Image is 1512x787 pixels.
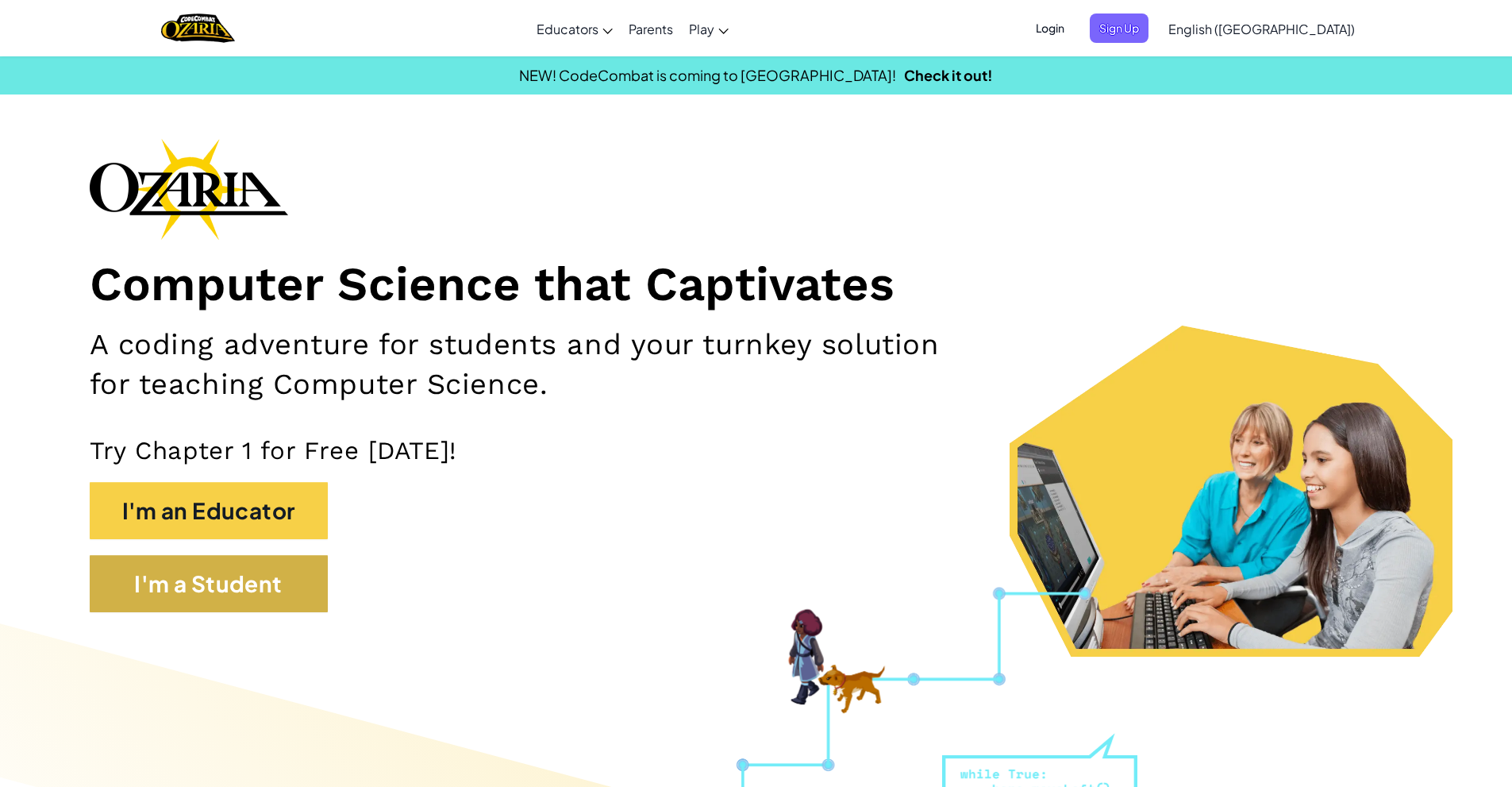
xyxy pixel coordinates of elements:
[90,256,1423,314] h1: Computer Science that Captivates
[537,21,598,37] span: Educators
[1160,7,1363,50] a: English ([GEOGRAPHIC_DATA])
[90,138,288,240] img: Ozaria branding logo
[689,21,714,37] span: Play
[621,7,681,50] a: Parents
[1168,21,1355,37] span: English ([GEOGRAPHIC_DATA])
[519,66,896,84] span: NEW! CodeCombat is coming to [GEOGRAPHIC_DATA]!
[90,325,983,403] h2: A coding adventure for students and your turnkey solution for teaching Computer Science.
[681,7,737,50] a: Play
[1090,14,1148,43] button: Sign Up
[90,555,328,612] button: I'm a Student
[161,12,235,44] img: Home
[161,12,235,44] a: Ozaria by CodeCombat logo
[1026,14,1074,43] button: Login
[90,482,328,539] button: I'm an Educator
[529,7,621,50] a: Educators
[90,435,1423,466] p: Try Chapter 1 for Free [DATE]!
[904,66,993,84] a: Check it out!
